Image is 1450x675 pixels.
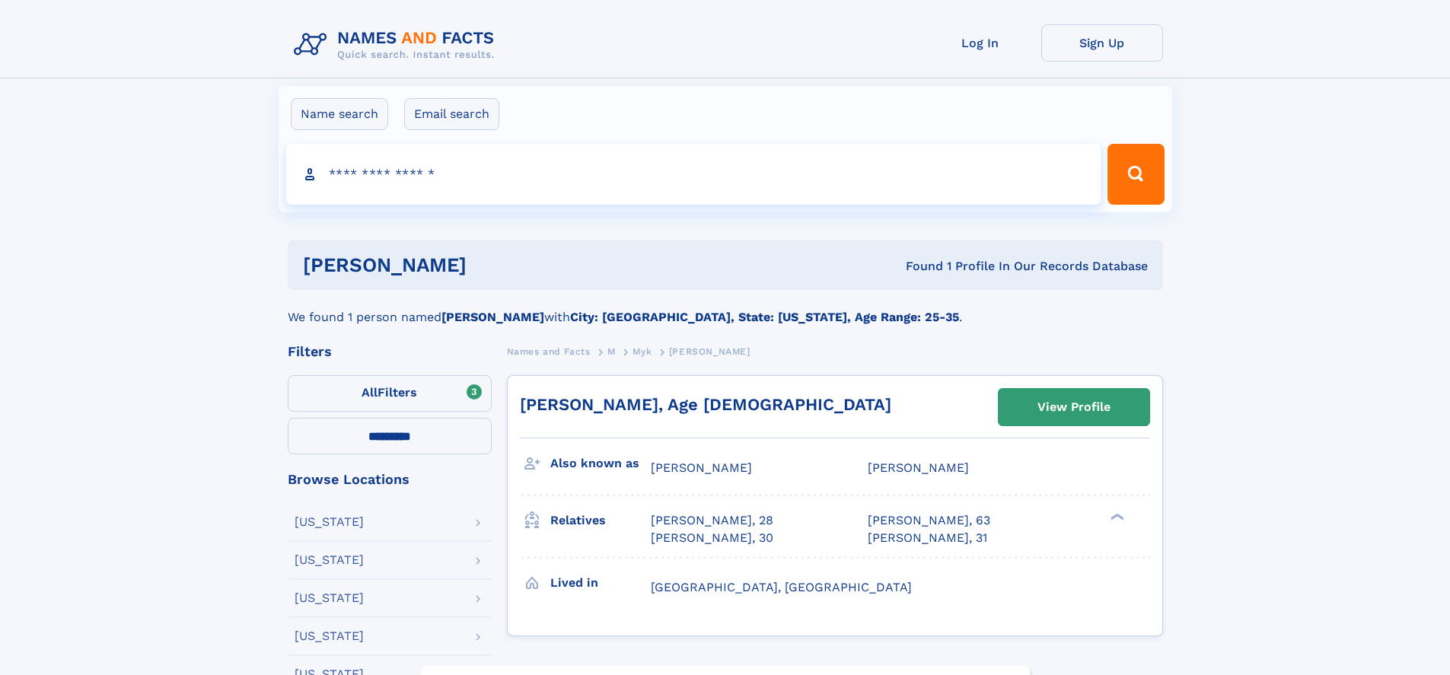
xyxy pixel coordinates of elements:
[607,342,616,361] a: M
[633,346,652,357] span: Myk
[550,451,651,476] h3: Also known as
[651,580,912,594] span: [GEOGRAPHIC_DATA], [GEOGRAPHIC_DATA]
[295,516,364,528] div: [US_STATE]
[1041,24,1163,62] a: Sign Up
[651,530,773,546] a: [PERSON_NAME], 30
[295,630,364,642] div: [US_STATE]
[404,98,499,130] label: Email search
[686,258,1148,275] div: Found 1 Profile In Our Records Database
[288,290,1163,326] div: We found 1 person named with .
[868,512,990,529] a: [PERSON_NAME], 63
[651,512,773,529] a: [PERSON_NAME], 28
[633,342,652,361] a: Myk
[607,346,616,357] span: M
[1107,144,1164,205] button: Search Button
[291,98,388,130] label: Name search
[507,342,591,361] a: Names and Facts
[651,460,752,475] span: [PERSON_NAME]
[295,592,364,604] div: [US_STATE]
[288,345,492,358] div: Filters
[295,554,364,566] div: [US_STATE]
[362,385,378,400] span: All
[288,473,492,486] div: Browse Locations
[868,460,969,475] span: [PERSON_NAME]
[288,24,507,65] img: Logo Names and Facts
[999,389,1149,425] a: View Profile
[286,144,1101,205] input: search input
[669,346,750,357] span: [PERSON_NAME]
[570,310,959,324] b: City: [GEOGRAPHIC_DATA], State: [US_STATE], Age Range: 25-35
[303,256,687,275] h1: [PERSON_NAME]
[1107,512,1125,522] div: ❯
[1037,390,1111,425] div: View Profile
[550,508,651,533] h3: Relatives
[288,375,492,412] label: Filters
[868,530,987,546] a: [PERSON_NAME], 31
[520,395,891,414] a: [PERSON_NAME], Age [DEMOGRAPHIC_DATA]
[441,310,544,324] b: [PERSON_NAME]
[550,570,651,596] h3: Lived in
[919,24,1041,62] a: Log In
